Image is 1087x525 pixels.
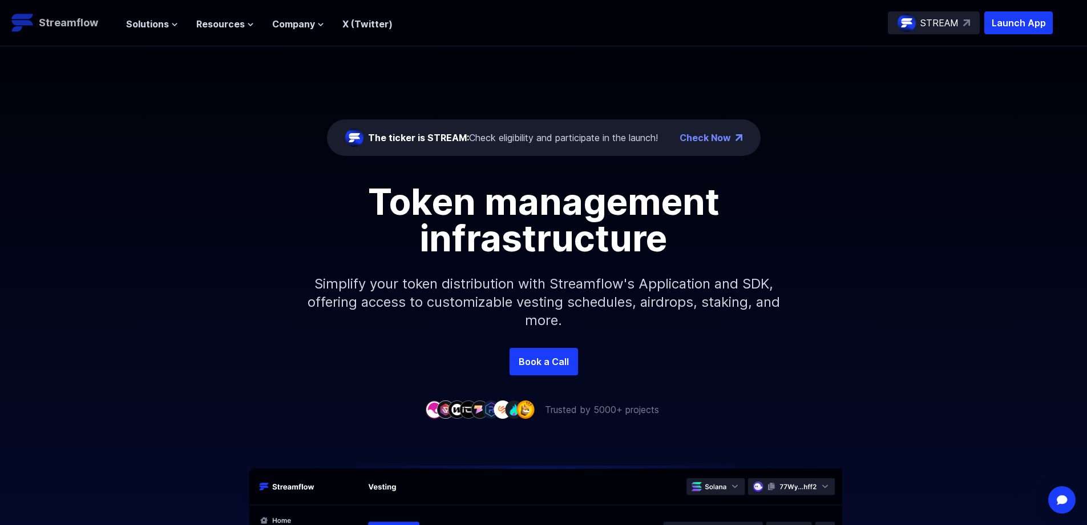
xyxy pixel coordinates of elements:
[11,11,34,34] img: Streamflow Logo
[984,11,1053,34] button: Launch App
[298,257,789,348] p: Simplify your token distribution with Streamflow's Application and SDK, offering access to custom...
[272,17,324,31] button: Company
[342,18,393,30] a: X (Twitter)
[494,400,512,418] img: company-7
[345,129,363,147] img: streamflow-logo-circle.png
[126,17,169,31] span: Solutions
[437,400,455,418] img: company-2
[11,11,115,34] a: Streamflow
[272,17,315,31] span: Company
[736,134,742,141] img: top-right-arrow.png
[448,400,466,418] img: company-3
[39,15,98,31] p: Streamflow
[459,400,478,418] img: company-4
[545,403,659,416] p: Trusted by 5000+ projects
[126,17,178,31] button: Solutions
[368,131,658,145] div: Check eligibility and participate in the launch!
[516,400,535,418] img: company-9
[196,17,245,31] span: Resources
[368,132,469,143] span: The ticker is STREAM:
[888,11,980,34] a: STREAM
[510,348,578,375] a: Book a Call
[680,131,731,145] a: Check Now
[898,14,916,32] img: streamflow-logo-circle.png
[471,400,489,418] img: company-5
[1048,486,1076,514] div: Open Intercom Messenger
[287,183,801,257] h1: Token management infrastructure
[505,400,523,418] img: company-8
[482,400,500,418] img: company-6
[920,16,959,30] p: STREAM
[963,19,970,26] img: top-right-arrow.svg
[425,400,443,418] img: company-1
[196,17,254,31] button: Resources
